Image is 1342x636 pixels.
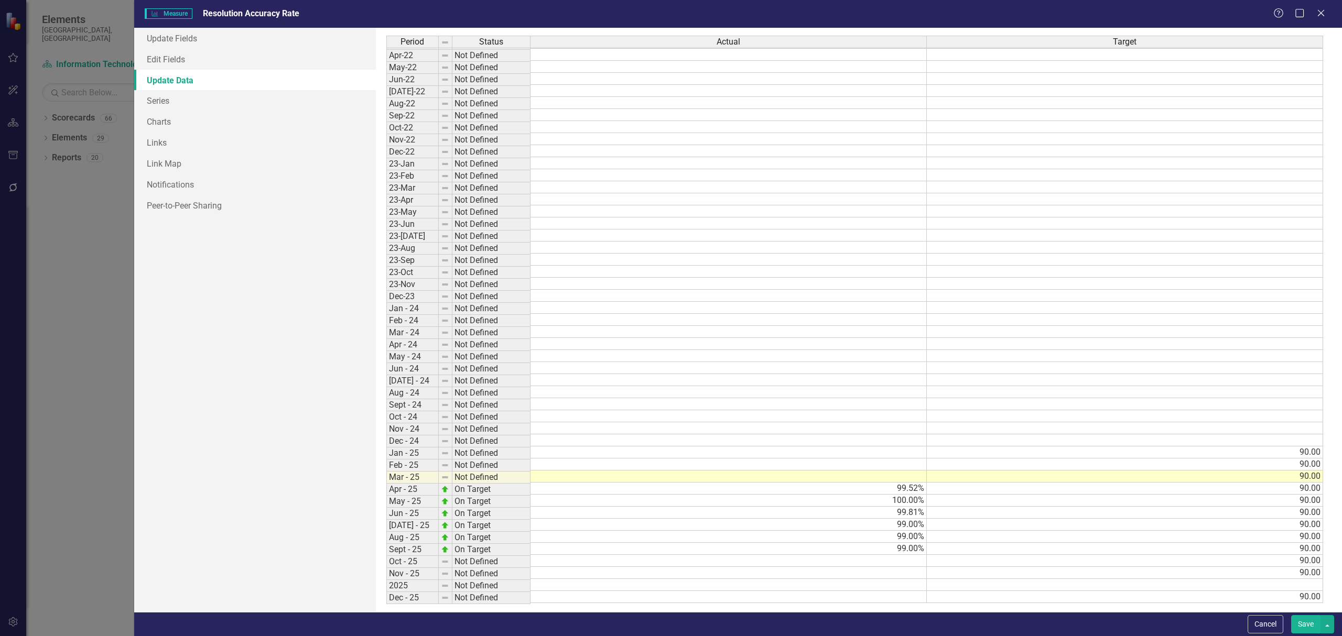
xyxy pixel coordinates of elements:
[452,182,531,194] td: Not Defined
[452,158,531,170] td: Not Defined
[452,339,531,351] td: Not Defined
[927,458,1323,470] td: 90.00
[927,446,1323,458] td: 90.00
[386,194,439,206] td: 23-Apr
[386,471,439,484] td: Mar - 25
[441,569,449,578] img: 8DAGhfEEPCf229AAAAAElFTkSuQmCC
[452,568,531,580] td: Not Defined
[386,327,439,339] td: Mar - 24
[386,532,439,544] td: Aug - 25
[452,279,531,291] td: Not Defined
[441,124,449,132] img: 8DAGhfEEPCf229AAAAAElFTkSuQmCC
[386,182,439,194] td: 23-Mar
[452,363,531,375] td: Not Defined
[386,508,439,520] td: Jun - 25
[452,315,531,327] td: Not Defined
[441,401,449,409] img: 8DAGhfEEPCf229AAAAAElFTkSuQmCC
[386,423,439,435] td: Nov - 24
[452,435,531,447] td: Not Defined
[531,543,927,555] td: 99.00%
[452,508,531,520] td: On Target
[452,556,531,568] td: Not Defined
[452,170,531,182] td: Not Defined
[386,459,439,471] td: Feb - 25
[386,568,439,580] td: Nov - 25
[927,495,1323,507] td: 90.00
[927,567,1323,579] td: 90.00
[441,280,449,289] img: 8DAGhfEEPCf229AAAAAElFTkSuQmCC
[441,353,449,361] img: 8DAGhfEEPCf229AAAAAElFTkSuQmCC
[441,112,449,120] img: 8DAGhfEEPCf229AAAAAElFTkSuQmCC
[927,591,1323,603] td: 90.00
[386,170,439,182] td: 23-Feb
[452,122,531,134] td: Not Defined
[386,158,439,170] td: 23-Jan
[452,291,531,303] td: Not Defined
[452,387,531,399] td: Not Defined
[386,351,439,363] td: May - 24
[386,122,439,134] td: Oct-22
[386,291,439,303] td: Dec-23
[441,557,449,566] img: 8DAGhfEEPCf229AAAAAElFTkSuQmCC
[452,351,531,363] td: Not Defined
[441,316,449,325] img: 8DAGhfEEPCf229AAAAAElFTkSuQmCC
[452,303,531,315] td: Not Defined
[441,582,449,590] img: 8DAGhfEEPCf229AAAAAElFTkSuQmCC
[386,146,439,158] td: Dec-22
[927,483,1323,495] td: 90.00
[452,447,531,459] td: Not Defined
[441,172,449,180] img: 8DAGhfEEPCf229AAAAAElFTkSuQmCC
[441,377,449,385] img: 8DAGhfEEPCf229AAAAAElFTkSuQmCC
[452,496,531,508] td: On Target
[452,399,531,411] td: Not Defined
[452,194,531,206] td: Not Defined
[452,484,531,496] td: On Target
[441,461,449,469] img: 8DAGhfEEPCf229AAAAAElFTkSuQmCC
[134,70,376,91] a: Update Data
[386,339,439,351] td: Apr - 24
[441,533,449,542] img: zOikAAAAAElFTkSuQmCC
[441,148,449,156] img: 8DAGhfEEPCf229AAAAAElFTkSuQmCC
[441,389,449,397] img: 8DAGhfEEPCf229AAAAAElFTkSuQmCC
[386,363,439,375] td: Jun - 24
[134,153,376,174] a: Link Map
[386,435,439,447] td: Dec - 24
[441,63,449,72] img: 8DAGhfEEPCf229AAAAAElFTkSuQmCC
[452,532,531,544] td: On Target
[386,279,439,291] td: 23-Nov
[452,592,531,604] td: Not Defined
[441,38,449,47] img: 8DAGhfEEPCf229AAAAAElFTkSuQmCC
[452,471,531,484] td: Not Defined
[452,327,531,339] td: Not Defined
[441,473,449,481] img: 8DAGhfEEPCf229AAAAAElFTkSuQmCC
[531,531,927,543] td: 99.00%
[452,206,531,218] td: Not Defined
[386,267,439,279] td: 23-Oct
[441,413,449,421] img: 8DAGhfEEPCf229AAAAAElFTkSuQmCC
[386,315,439,327] td: Feb - 24
[386,218,439,231] td: 23-Jun
[1291,615,1321,633] button: Save
[452,375,531,387] td: Not Defined
[134,111,376,132] a: Charts
[386,86,439,98] td: [DATE]-22
[203,8,299,18] span: Resolution Accuracy Rate
[441,184,449,192] img: 8DAGhfEEPCf229AAAAAElFTkSuQmCC
[927,519,1323,531] td: 90.00
[452,110,531,122] td: Not Defined
[441,497,449,506] img: zOikAAAAAElFTkSuQmCC
[531,495,927,507] td: 100.00%
[927,470,1323,483] td: 90.00
[386,110,439,122] td: Sep-22
[531,483,927,495] td: 99.52%
[386,62,439,74] td: May-22
[717,37,740,47] span: Actual
[441,256,449,265] img: 8DAGhfEEPCf229AAAAAElFTkSuQmCC
[441,449,449,457] img: 8DAGhfEEPCf229AAAAAElFTkSuQmCC
[441,75,449,84] img: 8DAGhfEEPCf229AAAAAElFTkSuQmCC
[386,134,439,146] td: Nov-22
[927,507,1323,519] td: 90.00
[452,255,531,267] td: Not Defined
[452,267,531,279] td: Not Defined
[401,37,424,47] span: Period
